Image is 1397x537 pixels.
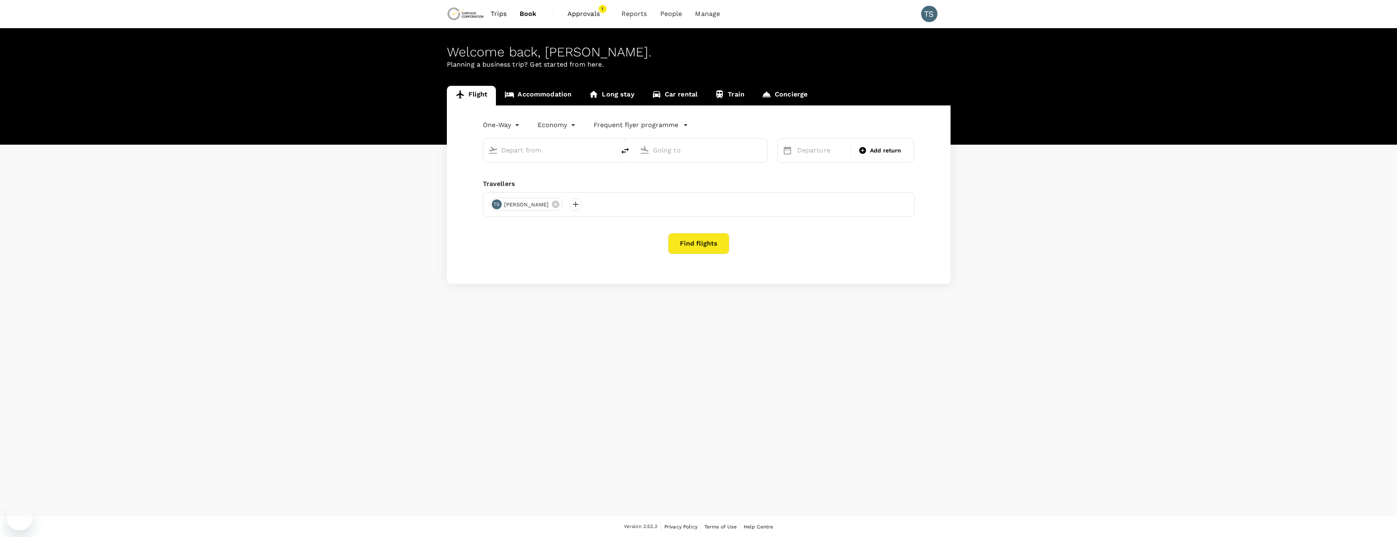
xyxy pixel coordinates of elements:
[580,86,643,105] a: Long stay
[797,145,845,155] p: Departure
[594,120,678,130] p: Frequent flyer programme
[744,522,774,531] a: Help Centre
[594,120,688,130] button: Frequent flyer programme
[744,524,774,530] span: Help Centre
[538,119,577,132] div: Economy
[447,60,951,69] p: Planning a business trip? Get started from here.
[870,146,901,155] span: Add return
[615,141,635,161] button: delete
[695,9,720,19] span: Manage
[599,5,607,13] span: 1
[704,522,737,531] a: Terms of Use
[496,86,580,105] a: Accommodation
[664,524,697,530] span: Privacy Policy
[491,9,507,19] span: Trips
[706,86,753,105] a: Train
[567,9,608,19] span: Approvals
[520,9,537,19] span: Book
[704,524,737,530] span: Terms of Use
[653,144,750,157] input: Going to
[447,5,484,23] img: Chrysos Corporation
[483,119,521,132] div: One-Way
[761,149,763,151] button: Open
[621,9,647,19] span: Reports
[921,6,937,22] div: TS
[483,179,915,189] div: Travellers
[643,86,706,105] a: Car rental
[490,198,563,211] div: TS[PERSON_NAME]
[501,144,598,157] input: Depart from
[499,201,554,209] span: [PERSON_NAME]
[668,233,729,254] button: Find flights
[447,86,496,105] a: Flight
[610,149,611,151] button: Open
[624,523,657,531] span: Version 3.53.2
[7,504,33,530] iframe: Button to launch messaging window
[664,522,697,531] a: Privacy Policy
[660,9,682,19] span: People
[753,86,816,105] a: Concierge
[447,45,951,60] div: Welcome back , [PERSON_NAME] .
[492,199,502,209] div: TS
